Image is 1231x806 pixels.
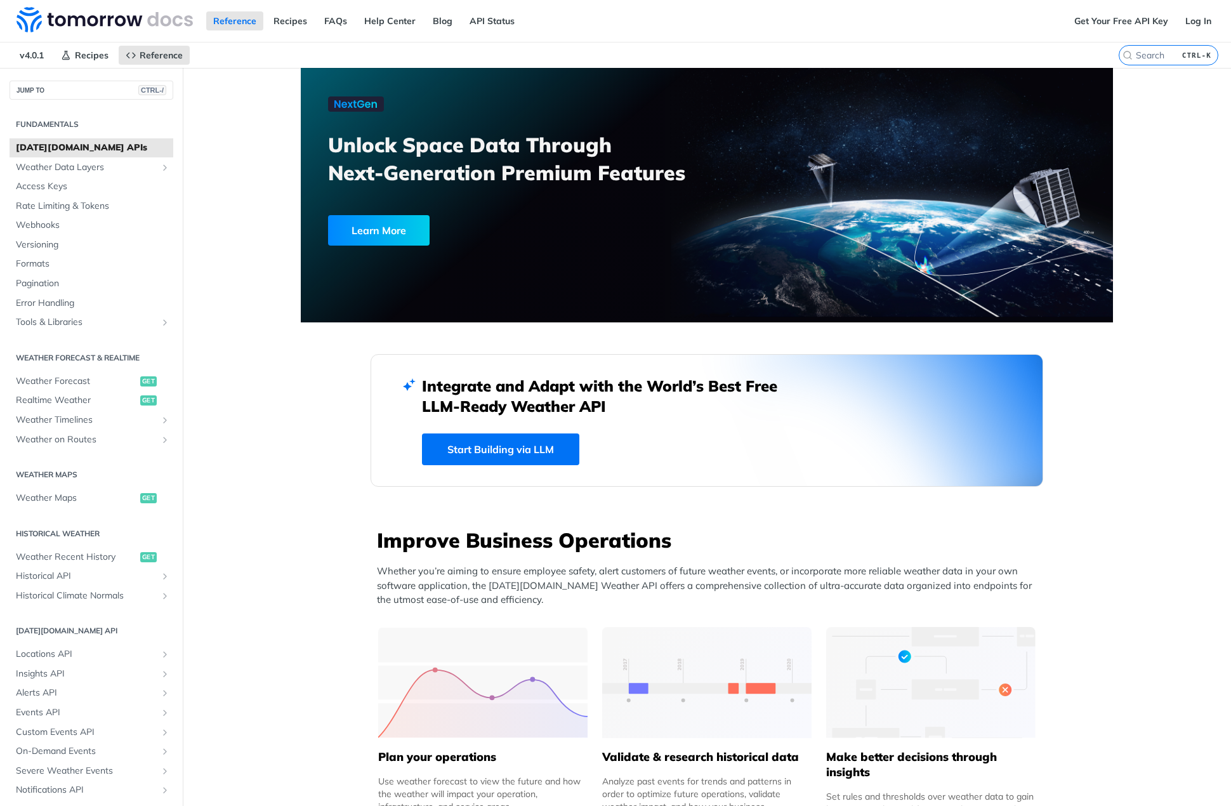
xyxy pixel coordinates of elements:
[138,85,166,95] span: CTRL-/
[160,766,170,776] button: Show subpages for Severe Weather Events
[10,313,173,332] a: Tools & LibrariesShow subpages for Tools & Libraries
[357,11,423,30] a: Help Center
[160,649,170,659] button: Show subpages for Locations API
[16,492,137,505] span: Weather Maps
[160,708,170,718] button: Show subpages for Events API
[16,433,157,446] span: Weather on Routes
[267,11,314,30] a: Recipes
[10,489,173,508] a: Weather Mapsget
[10,684,173,703] a: Alerts APIShow subpages for Alerts API
[16,200,170,213] span: Rate Limiting & Tokens
[16,394,137,407] span: Realtime Weather
[377,564,1043,607] p: Whether you’re aiming to ensure employee safety, alert customers of future weather events, or inc...
[378,750,588,765] h5: Plan your operations
[13,46,51,65] span: v4.0.1
[10,352,173,364] h2: Weather Forecast & realtime
[602,627,812,738] img: 13d7ca0-group-496-2.svg
[16,161,157,174] span: Weather Data Layers
[826,750,1036,780] h5: Make better decisions through insights
[10,625,173,637] h2: [DATE][DOMAIN_NAME] API
[16,277,170,290] span: Pagination
[328,96,384,112] img: NextGen
[10,548,173,567] a: Weather Recent Historyget
[160,435,170,445] button: Show subpages for Weather on Routes
[160,669,170,679] button: Show subpages for Insights API
[16,180,170,193] span: Access Keys
[10,138,173,157] a: [DATE][DOMAIN_NAME] APIs
[10,158,173,177] a: Weather Data LayersShow subpages for Weather Data Layers
[328,131,721,187] h3: Unlock Space Data Through Next-Generation Premium Features
[16,7,193,32] img: Tomorrow.io Weather API Docs
[10,664,173,684] a: Insights APIShow subpages for Insights API
[378,627,588,738] img: 39565e8-group-4962x.svg
[10,469,173,480] h2: Weather Maps
[10,430,173,449] a: Weather on RoutesShow subpages for Weather on Routes
[16,239,170,251] span: Versioning
[160,785,170,795] button: Show subpages for Notifications API
[377,526,1043,554] h3: Improve Business Operations
[16,375,137,388] span: Weather Forecast
[10,411,173,430] a: Weather TimelinesShow subpages for Weather Timelines
[10,235,173,254] a: Versioning
[10,703,173,722] a: Events APIShow subpages for Events API
[422,376,796,416] h2: Integrate and Adapt with the World’s Best Free LLM-Ready Weather API
[16,784,157,796] span: Notifications API
[16,297,170,310] span: Error Handling
[10,742,173,761] a: On-Demand EventsShow subpages for On-Demand Events
[16,765,157,777] span: Severe Weather Events
[75,50,109,61] span: Recipes
[328,215,430,246] div: Learn More
[160,591,170,601] button: Show subpages for Historical Climate Normals
[463,11,522,30] a: API Status
[16,687,157,699] span: Alerts API
[16,668,157,680] span: Insights API
[10,197,173,216] a: Rate Limiting & Tokens
[10,254,173,274] a: Formats
[140,50,183,61] span: Reference
[10,119,173,130] h2: Fundamentals
[328,215,642,246] a: Learn More
[10,274,173,293] a: Pagination
[10,528,173,539] h2: Historical Weather
[16,745,157,758] span: On-Demand Events
[1067,11,1175,30] a: Get Your Free API Key
[160,727,170,737] button: Show subpages for Custom Events API
[16,648,157,661] span: Locations API
[10,723,173,742] a: Custom Events APIShow subpages for Custom Events API
[160,688,170,698] button: Show subpages for Alerts API
[10,391,173,410] a: Realtime Weatherget
[10,586,173,605] a: Historical Climate NormalsShow subpages for Historical Climate Normals
[10,216,173,235] a: Webhooks
[16,142,170,154] span: [DATE][DOMAIN_NAME] APIs
[16,726,157,739] span: Custom Events API
[10,81,173,100] button: JUMP TOCTRL-/
[1122,50,1133,60] svg: Search
[16,258,170,270] span: Formats
[826,627,1036,738] img: a22d113-group-496-32x.svg
[16,706,157,719] span: Events API
[422,433,579,465] a: Start Building via LLM
[160,162,170,173] button: Show subpages for Weather Data Layers
[10,177,173,196] a: Access Keys
[10,372,173,391] a: Weather Forecastget
[10,645,173,664] a: Locations APIShow subpages for Locations API
[160,746,170,756] button: Show subpages for On-Demand Events
[10,567,173,586] a: Historical APIShow subpages for Historical API
[119,46,190,65] a: Reference
[1178,11,1218,30] a: Log In
[16,551,137,564] span: Weather Recent History
[140,376,157,386] span: get
[10,781,173,800] a: Notifications APIShow subpages for Notifications API
[206,11,263,30] a: Reference
[160,317,170,327] button: Show subpages for Tools & Libraries
[54,46,115,65] a: Recipes
[16,414,157,426] span: Weather Timelines
[602,750,812,765] h5: Validate & research historical data
[10,762,173,781] a: Severe Weather EventsShow subpages for Severe Weather Events
[140,395,157,406] span: get
[317,11,354,30] a: FAQs
[16,570,157,583] span: Historical API
[16,219,170,232] span: Webhooks
[140,552,157,562] span: get
[16,316,157,329] span: Tools & Libraries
